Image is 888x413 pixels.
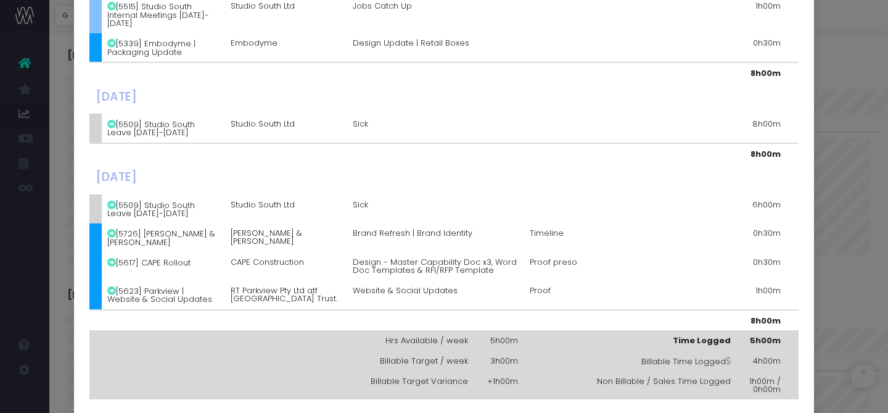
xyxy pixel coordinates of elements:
[353,2,412,10] span: Jobs Catch Up
[736,351,786,372] td: 4h00m
[102,223,225,252] td: [5726] [PERSON_NAME] & [PERSON_NAME]
[353,120,368,128] span: Sick
[736,372,786,400] td: 1h00m / 0h00m
[474,372,524,400] td: +1h00m
[524,223,736,252] td: Timeline
[353,201,368,209] span: Sick
[474,351,524,372] td: 3h00m
[353,229,472,237] span: Brand Refresh | Brand Identity
[750,315,781,327] strong: 8h00m
[736,114,786,143] td: 8h00m
[96,90,518,104] h4: [DATE]
[224,223,347,252] td: [PERSON_NAME] & [PERSON_NAME]
[750,67,781,79] strong: 8h00m
[524,351,736,372] td: Billable Time Logged
[102,280,225,310] td: [5623] Parkview | Website & Social Updates
[524,372,736,400] td: Non Billable / Sales Time Logged
[524,280,736,310] td: Proof
[736,223,786,252] td: 0h30m
[224,114,347,143] td: Studio South Ltd
[224,280,347,310] td: RT Parkview Pty Ltd atf [GEOGRAPHIC_DATA] Trust.
[474,330,524,351] td: 5h00m
[224,252,347,280] td: CAPE Construction
[750,148,781,160] strong: 8h00m
[224,33,347,63] td: Embodyme
[102,252,225,280] td: [5617] CAPE Rollout
[353,258,518,274] span: Design - Master Capability Doc x3, Word Doc Templates & RFI/RFP Template
[102,194,225,223] td: [5509] Studio South Leave [DATE]-[DATE]
[102,114,225,143] td: [5509] Studio South Leave [DATE]-[DATE]
[347,372,474,400] td: Billable Target Variance
[673,335,731,346] strong: Time Logged
[736,280,786,310] td: 1h00m
[102,33,225,63] td: [5339] Embodyme | Packaging Update
[347,351,474,372] td: Billable Target / week
[353,39,469,47] span: Design Update | Retail Boxes
[353,286,458,294] span: Website & Social Updates
[224,194,347,223] td: Studio South Ltd
[736,194,786,223] td: 6h00m
[347,330,474,351] td: Hrs Available / week
[750,335,781,346] strong: 5h00m
[524,252,736,280] td: Proof preso
[736,252,786,280] td: 0h30m
[736,33,786,63] td: 0h30m
[96,170,518,184] h4: [DATE]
